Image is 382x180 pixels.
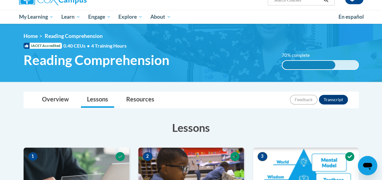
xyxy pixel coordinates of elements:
span: 4 Training Hours [91,43,127,48]
span: Engage [88,13,111,20]
span: 2 [143,152,152,161]
span: • [87,43,90,48]
span: My Learning [19,13,53,20]
span: En español [339,14,364,20]
button: Transcript [319,95,348,104]
a: Learn [57,10,84,24]
span: IACET Accredited [24,43,62,49]
span: 1 [28,152,38,161]
span: Reading Comprehension [45,33,103,39]
a: Home [24,33,38,39]
a: My Learning [15,10,58,24]
a: Lessons [81,92,114,108]
a: En español [335,11,368,23]
a: About [146,10,175,24]
div: Main menu [14,10,368,24]
span: 3 [258,152,267,161]
span: Explore [118,13,143,20]
a: Engage [84,10,115,24]
a: Explore [114,10,146,24]
div: 70% complete [282,61,335,69]
span: About [150,13,171,20]
label: 70% complete [282,52,316,59]
button: Feedback [290,95,317,104]
span: Learn [61,13,80,20]
span: Reading Comprehension [24,52,169,68]
iframe: Button to launch messaging window [358,156,377,175]
a: Resources [120,92,160,108]
a: Overview [36,92,75,108]
h3: Lessons [24,120,359,135]
span: 0.40 CEUs [63,42,91,49]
